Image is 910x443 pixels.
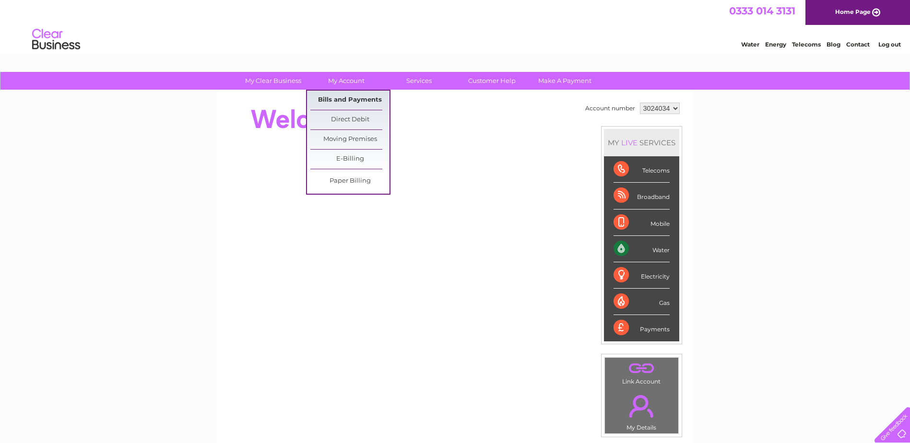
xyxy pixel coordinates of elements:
[310,110,390,129] a: Direct Debit
[614,315,670,341] div: Payments
[310,91,390,110] a: Bills and Payments
[310,130,390,149] a: Moving Premises
[310,172,390,191] a: Paper Billing
[619,138,639,147] div: LIVE
[604,357,679,387] td: Link Account
[729,5,795,17] a: 0333 014 3131
[792,41,821,48] a: Telecoms
[234,72,313,90] a: My Clear Business
[827,41,840,48] a: Blog
[614,289,670,315] div: Gas
[607,360,676,377] a: .
[878,41,901,48] a: Log out
[310,150,390,169] a: E-Billing
[614,262,670,289] div: Electricity
[614,236,670,262] div: Water
[32,25,81,54] img: logo.png
[525,72,604,90] a: Make A Payment
[379,72,459,90] a: Services
[452,72,532,90] a: Customer Help
[765,41,786,48] a: Energy
[307,72,386,90] a: My Account
[604,129,679,156] div: MY SERVICES
[614,156,670,183] div: Telecoms
[604,387,679,434] td: My Details
[846,41,870,48] a: Contact
[614,183,670,209] div: Broadband
[741,41,759,48] a: Water
[607,389,676,423] a: .
[229,5,682,47] div: Clear Business is a trading name of Verastar Limited (registered in [GEOGRAPHIC_DATA] No. 3667643...
[614,210,670,236] div: Mobile
[583,100,638,117] td: Account number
